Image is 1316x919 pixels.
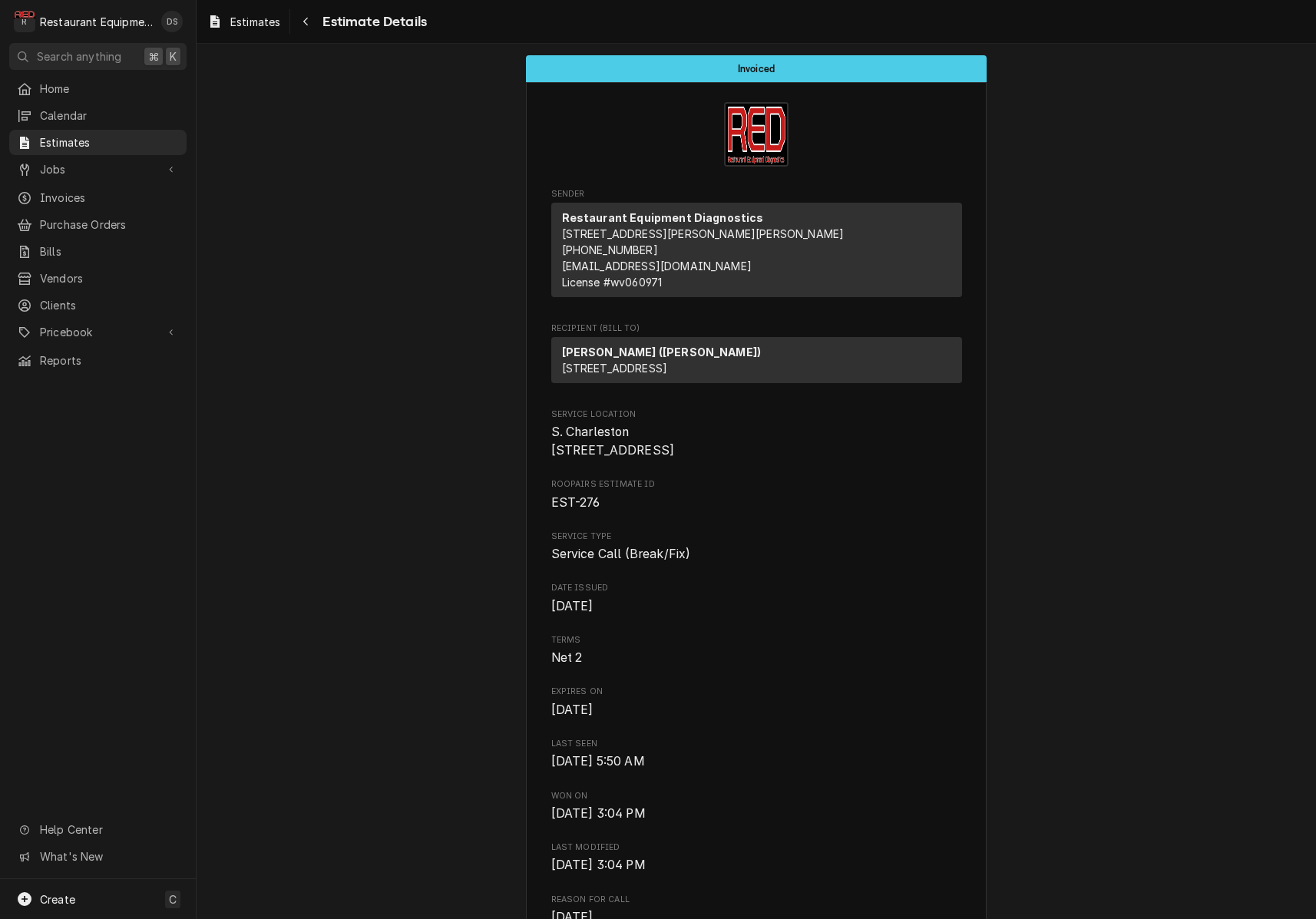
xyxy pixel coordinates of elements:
[40,107,179,124] span: Calendar
[551,634,962,646] span: Terms
[37,48,121,64] span: Search anything
[551,531,962,564] div: Service Type
[551,582,962,615] div: Date Issued
[318,12,427,32] span: Estimate Details
[551,478,962,511] div: Roopairs Estimate ID
[40,190,179,206] span: Invoices
[40,217,179,233] span: Purchase Orders
[40,81,179,97] span: Home
[551,494,962,512] span: Roopairs Estimate ID
[40,352,179,369] span: Reports
[551,686,962,719] div: Expires On
[551,894,962,906] span: Reason for Call
[526,55,987,82] div: Status
[551,203,962,297] div: Sender
[9,130,187,155] a: Estimates
[551,337,962,383] div: Recipient (Bill To)
[40,297,179,313] span: Clients
[551,686,962,698] span: Expires On
[9,212,187,237] a: Purchase Orders
[148,48,159,64] span: ⌘
[551,425,675,458] span: S. Charleston [STREET_ADDRESS]
[40,134,179,150] span: Estimates
[9,348,187,373] a: Reports
[40,848,177,864] span: What's New
[551,582,962,594] span: Date Issued
[551,650,583,665] span: Net 2
[293,9,318,34] button: Navigate back
[551,203,962,303] div: Sender
[551,599,594,613] span: [DATE]
[551,754,645,769] span: [DATE] 5:50 AM
[551,423,962,459] span: Service Location
[562,227,845,240] span: [STREET_ADDRESS][PERSON_NAME][PERSON_NAME]
[551,408,962,460] div: Service Location
[562,362,668,375] span: [STREET_ADDRESS]
[40,270,179,286] span: Vendors
[562,260,752,273] a: [EMAIL_ADDRESS][DOMAIN_NAME]
[40,324,156,340] span: Pricebook
[9,185,187,210] a: Invoices
[562,276,663,289] span: License # wv060971
[9,319,187,345] a: Go to Pricebook
[9,817,187,842] a: Go to Help Center
[551,701,962,719] span: Expires On
[738,64,775,74] span: Invoiced
[551,597,962,616] span: Date Issued
[551,805,962,823] span: Won On
[551,634,962,667] div: Terms
[161,11,183,32] div: Derek Stewart's Avatar
[551,702,594,717] span: [DATE]
[40,243,179,260] span: Bills
[169,891,177,907] span: C
[551,495,600,510] span: EST-276
[551,337,962,389] div: Recipient (Bill To)
[562,211,764,224] strong: Restaurant Equipment Diagnostics
[9,43,187,70] button: Search anything⌘K
[551,322,962,335] span: Recipient (Bill To)
[9,844,187,869] a: Go to What's New
[551,752,962,771] span: Last Seen
[201,9,286,35] a: Estimates
[562,345,762,359] strong: [PERSON_NAME] ([PERSON_NAME])
[551,841,962,854] span: Last Modified
[551,322,962,390] div: Estimate Recipient
[551,841,962,874] div: Last Modified
[230,14,280,30] span: Estimates
[551,545,962,564] span: Service Type
[40,893,75,906] span: Create
[551,790,962,802] span: Won On
[14,11,35,32] div: R
[551,738,962,771] div: Last Seen
[551,547,691,561] span: Service Call (Break/Fix)
[551,856,962,874] span: Last Modified
[9,239,187,264] a: Bills
[9,293,187,318] a: Clients
[551,531,962,543] span: Service Type
[551,790,962,823] div: Won On
[40,821,177,838] span: Help Center
[40,14,153,30] div: Restaurant Equipment Diagnostics
[9,266,187,291] a: Vendors
[551,806,646,821] span: [DATE] 3:04 PM
[551,649,962,667] span: Terms
[551,188,962,200] span: Sender
[551,858,646,872] span: [DATE] 3:04 PM
[40,161,156,177] span: Jobs
[14,11,35,32] div: Restaurant Equipment Diagnostics's Avatar
[9,103,187,128] a: Calendar
[551,738,962,750] span: Last Seen
[9,157,187,182] a: Go to Jobs
[161,11,183,32] div: DS
[170,48,177,64] span: K
[9,76,187,101] a: Home
[551,478,962,491] span: Roopairs Estimate ID
[551,408,962,421] span: Service Location
[562,243,658,256] a: [PHONE_NUMBER]
[724,102,789,167] img: Logo
[551,188,962,304] div: Estimate Sender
